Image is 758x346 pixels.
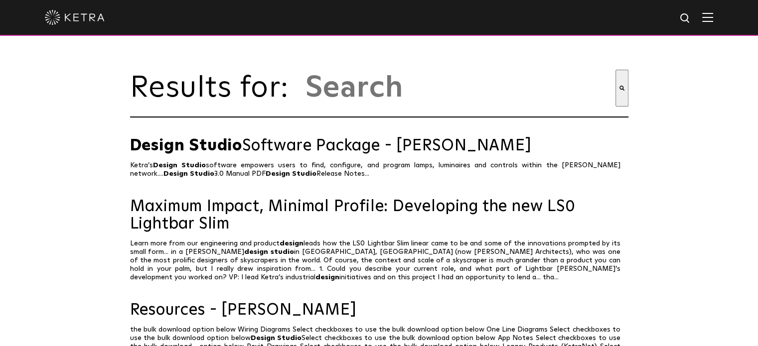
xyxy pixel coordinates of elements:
button: Search [615,70,628,107]
span: design [315,274,339,281]
span: Studio [190,170,214,177]
span: design [280,240,303,247]
p: Learn more from our engineering and product leads how the LS0 Lightbar Slim linear came to be and... [130,239,628,282]
span: Studio [292,170,316,177]
p: Ketra’s software empowers users to find, configure, and program lamps, luminaires and controls wi... [130,161,628,178]
input: This is a search field with an auto-suggest feature attached. [304,70,615,107]
span: studio [271,248,294,255]
a: Design StudioSoftware Package - [PERSON_NAME] [130,137,628,155]
span: Studio [181,162,206,169]
span: Design [153,162,177,169]
span: Design [251,335,275,342]
span: Design [266,170,290,177]
span: Results for: [130,73,300,103]
span: Studio [189,138,242,154]
span: Design [130,138,185,154]
span: Design [163,170,188,177]
img: Hamburger%20Nav.svg [702,12,713,22]
span: design [244,248,268,255]
span: Studio [277,335,302,342]
a: Maximum Impact, Minimal Profile: Developing the new LS0 Lightbar Slim [130,198,628,233]
img: ketra-logo-2019-white [45,10,105,25]
img: search icon [679,12,692,25]
a: Resources - [PERSON_NAME] [130,302,628,319]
